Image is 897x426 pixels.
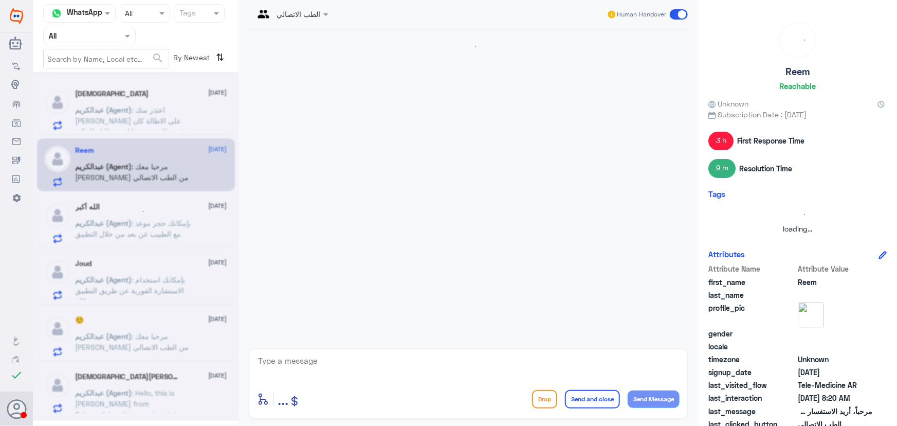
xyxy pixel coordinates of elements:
div: loading... [711,205,884,223]
span: timezone [708,354,796,365]
span: locale [708,341,796,352]
span: 2025-09-02T05:20:00.499Z [798,393,872,403]
span: last_message [708,406,796,417]
span: Attribute Name [708,263,796,274]
span: last_name [708,290,796,300]
span: search [152,52,164,64]
span: Resolution Time [739,163,792,174]
div: Tags [178,7,196,21]
span: Unknown [798,354,872,365]
span: profile_pic [708,303,796,326]
span: By Newest [169,49,212,69]
img: picture [798,303,823,328]
i: check [10,369,23,381]
span: Attribute Value [798,263,872,274]
button: Send Message [628,390,680,408]
span: loading... [783,224,812,233]
button: search [152,50,164,67]
button: Avatar [7,399,26,419]
div: loading... [127,202,145,220]
span: gender [708,328,796,339]
span: 3 h [708,132,734,150]
button: Drop [532,390,557,409]
h5: Reem [785,66,810,78]
span: 9 m [708,159,736,177]
button: ... [278,387,288,411]
span: last_interaction [708,393,796,403]
span: Reem [798,277,872,288]
span: signup_date [708,367,796,378]
img: Widebot Logo [10,8,23,24]
span: First Response Time [737,135,804,146]
h6: Attributes [708,250,745,259]
span: ... [278,389,288,408]
div: loading... [783,25,813,55]
span: Subscription Date : [DATE] [708,109,887,120]
i: ⇅ [216,49,225,66]
span: null [798,328,872,339]
span: Tele-Medicine AR [798,380,872,390]
span: Human Handover [617,10,666,19]
img: whatsapp.png [49,6,64,21]
span: last_visited_flow [708,380,796,390]
h6: Tags [708,189,725,199]
span: 2025-09-02T05:19:46.353Z [798,367,872,378]
span: first_name [708,277,796,288]
span: null [798,341,872,352]
div: loading... [251,37,685,55]
span: مرحباً، أريد الاستفسار عن خدمة الطب الاتصالي. يرجى توجيهي للقائمة الرئيسية واختيار خيار الطب الات... [798,406,872,417]
h6: Reachable [779,81,816,91]
input: Search by Name, Local etc… [44,49,169,68]
span: Unknown [708,98,748,109]
button: Send and close [565,390,620,409]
